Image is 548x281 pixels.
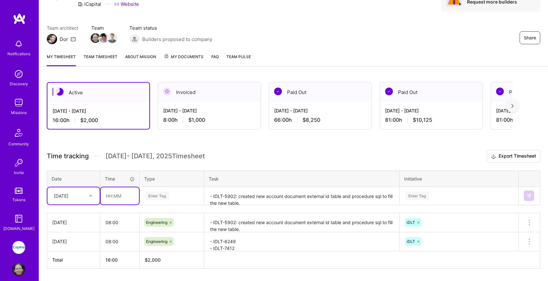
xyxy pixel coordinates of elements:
[54,193,68,199] div: [DATE]
[129,34,140,44] img: Builders proposed to company
[105,152,205,160] span: [DATE] - [DATE] , 2025 Timesheet
[12,96,25,109] img: teamwork
[380,82,483,102] div: Paid Out
[108,33,116,44] a: Team Member Avatar
[204,171,400,187] th: Task
[404,175,514,182] div: Initiative
[53,108,144,114] div: [DATE] - [DATE]
[274,117,366,123] div: 66:00 h
[407,239,415,244] span: iDLT
[163,117,255,123] div: 8:00 h
[496,88,504,95] img: Paid Out
[385,117,477,123] div: 81:00 h
[11,241,27,254] a: iCapital: Build and maintain RESTful API
[188,117,205,123] span: $1,000
[125,53,156,66] a: About Mission
[47,152,89,160] span: Time tracking
[13,13,26,25] img: logo
[71,36,76,42] i: icon Mail
[11,263,27,276] a: User Avatar
[100,251,140,268] th: 16:00
[100,33,108,44] a: Team Member Avatar
[14,169,24,176] div: Invite
[205,233,399,251] textarea: - IDLT-6249 - IDLT-7412
[12,37,25,50] img: bell
[47,171,100,187] th: Date
[163,107,255,114] div: [DATE] - [DATE]
[274,107,366,114] div: [DATE] - [DATE]
[11,109,27,116] div: Missions
[405,191,429,201] div: Enter Tag
[53,117,144,124] div: 16:00 h
[487,150,540,163] button: Export Timesheet
[47,251,100,268] th: Total
[491,153,496,160] i: icon Download
[60,36,68,43] div: Dor
[91,25,116,31] span: Team
[52,219,95,226] div: [DATE]
[303,117,320,123] span: $8,250
[47,34,57,44] img: Team Architect
[80,117,98,124] span: $2,000
[8,140,29,147] div: Community
[12,263,25,276] img: User Avatar
[226,54,251,59] span: Team Pulse
[524,35,536,41] span: Share
[274,88,282,95] img: Paid Out
[226,53,251,66] a: Team Pulse
[56,88,64,96] img: Active
[129,25,212,31] span: Team status
[205,214,399,232] textarea: - IDLT-5902: created new account document external id table and procedure sql to fill the new table.
[99,33,109,43] img: Team Member Avatar
[211,53,219,66] a: FAQ
[269,82,372,102] div: Paid Out
[511,104,514,108] img: right
[12,241,25,254] img: iCapital: Build and maintain RESTful API
[78,1,101,7] div: iCapital
[47,25,78,31] span: Team architect
[164,53,204,60] span: My Documents
[11,125,26,140] img: Community
[146,220,167,225] span: Engineering
[145,191,169,201] div: Enter Tag
[163,88,171,95] img: Invoiced
[10,80,28,87] div: Discovery
[413,117,432,123] span: $10,125
[526,193,532,198] img: Submit
[407,220,415,225] span: iDLT
[15,188,23,194] img: tokens
[12,212,25,225] img: guide book
[84,53,117,66] a: Team timesheet
[385,107,477,114] div: [DATE] - [DATE]
[12,156,25,169] img: Invite
[146,239,167,244] span: Engineering
[12,68,25,80] img: discovery
[145,257,161,263] span: $ 2,000
[47,53,76,66] a: My timesheet
[100,233,139,250] input: HH:MM
[385,88,393,95] img: Paid Out
[7,50,30,57] div: Notifications
[520,31,540,44] button: Share
[3,225,35,232] div: [DOMAIN_NAME]
[105,175,135,182] div: Time
[91,33,100,44] a: Team Member Avatar
[47,83,149,102] div: Active
[142,36,212,43] span: Builders proposed to company
[78,2,83,7] i: icon CompanyGray
[100,214,139,231] input: HH:MM
[12,196,25,203] div: Tokens
[114,1,139,7] a: Website
[164,53,204,66] a: My Documents
[101,187,139,204] input: HH:MM
[89,194,92,197] i: icon Chevron
[140,171,204,187] th: Type
[158,82,261,102] div: Invoiced
[107,33,117,43] img: Team Member Avatar
[52,238,95,245] div: [DATE]
[91,33,100,43] img: Team Member Avatar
